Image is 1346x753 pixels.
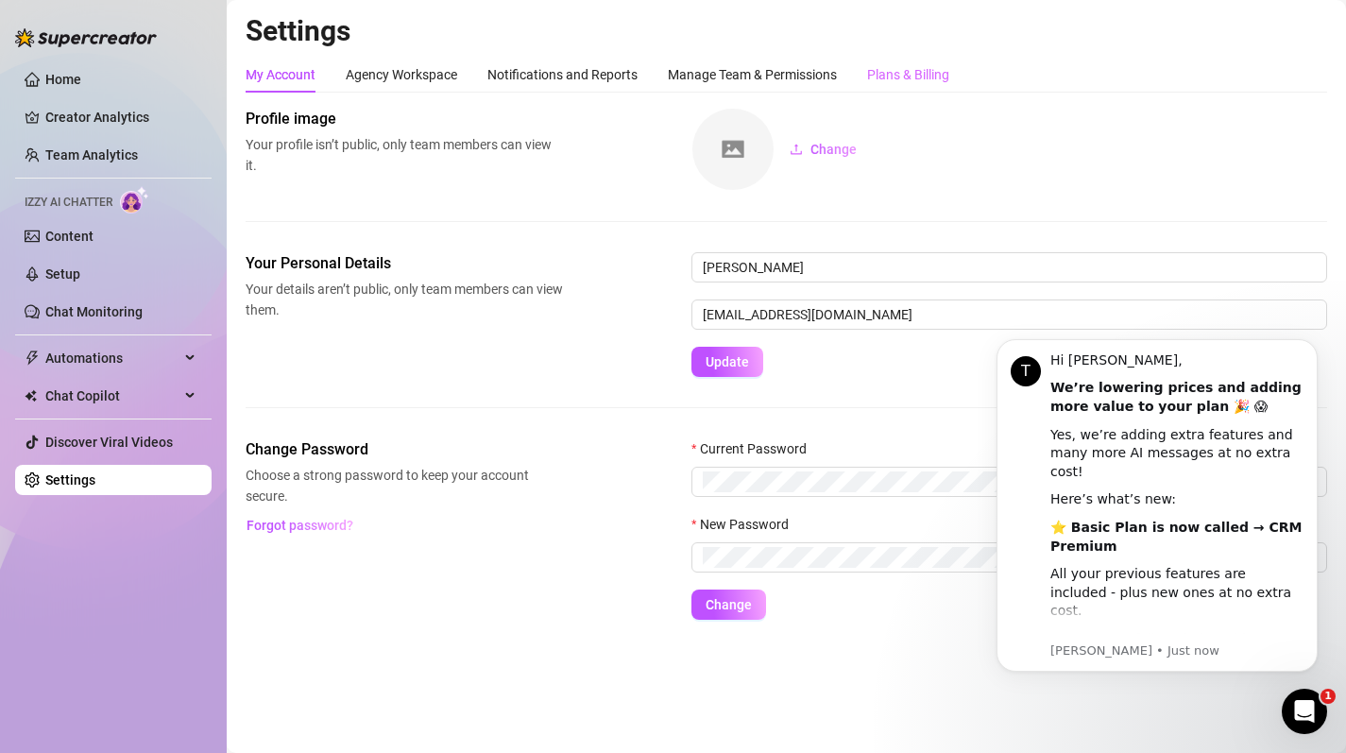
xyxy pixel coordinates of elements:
div: My Account [246,64,315,85]
a: Setup [45,266,80,282]
span: Forgot password? [247,518,353,533]
span: Automations [45,343,179,373]
span: Change [810,142,857,157]
p: Message from Tanya, sent Just now [82,332,335,349]
div: Manage Team & Permissions [668,64,837,85]
span: Your Personal Details [246,252,563,275]
a: Chat Monitoring [45,304,143,319]
iframe: Intercom live chat [1282,689,1327,734]
img: square-placeholder.png [692,109,774,190]
a: Settings [45,472,95,488]
input: Enter name [691,252,1327,282]
button: Change [691,590,766,620]
button: Change [775,134,872,164]
button: Update [691,347,763,377]
span: Choose a strong password to keep your account secure. [246,465,563,506]
label: New Password [691,514,801,535]
span: Your profile isn’t public, only team members can view it. [246,134,563,176]
div: Plans & Billing [867,64,949,85]
h2: Settings [246,13,1327,49]
a: Content [45,229,94,244]
div: Notifications and Reports [487,64,638,85]
label: Current Password [691,438,819,459]
img: logo-BBDzfeDw.svg [15,28,157,47]
span: Change [706,597,752,612]
a: Home [45,72,81,87]
span: Change Password [246,438,563,461]
span: upload [790,143,803,156]
span: Your details aren’t public, only team members can view them. [246,279,563,320]
div: Agency Workspace [346,64,457,85]
input: Enter new email [691,299,1327,330]
iframe: Intercom notifications message [968,311,1346,702]
input: Current Password [703,471,1299,492]
button: Forgot password? [246,510,353,540]
img: Chat Copilot [25,389,37,402]
img: AI Chatter [120,186,149,214]
span: Update [706,354,749,369]
input: New Password [703,547,1299,568]
a: Team Analytics [45,147,138,163]
a: Creator Analytics [45,102,196,132]
a: Discover Viral Videos [45,435,173,450]
span: Izzy AI Chatter [25,194,112,212]
span: 1 [1320,689,1336,704]
div: You now get full analytics with advanced creator stats, sales tracking, chatter performance, and ... [82,319,335,412]
span: Profile image [246,108,563,130]
span: Chat Copilot [45,381,179,411]
span: thunderbolt [25,351,40,366]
